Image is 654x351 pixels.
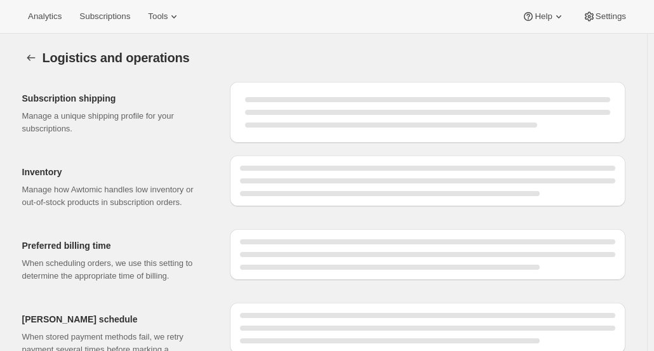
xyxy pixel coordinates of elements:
h2: [PERSON_NAME] schedule [22,313,210,326]
p: Manage a unique shipping profile for your subscriptions. [22,110,210,135]
span: Tools [148,11,168,22]
button: Settings [22,49,40,67]
span: Logistics and operations [43,51,190,65]
span: Help [535,11,552,22]
button: Settings [575,8,634,25]
span: Subscriptions [79,11,130,22]
h2: Preferred billing time [22,239,210,252]
p: Manage how Awtomic handles low inventory or out-of-stock products in subscription orders. [22,183,210,209]
button: Tools [140,8,188,25]
h2: Inventory [22,166,210,178]
button: Analytics [20,8,69,25]
button: Help [514,8,572,25]
p: When scheduling orders, we use this setting to determine the appropriate time of billing. [22,257,210,282]
button: Subscriptions [72,8,138,25]
span: Settings [596,11,626,22]
span: Analytics [28,11,62,22]
h2: Subscription shipping [22,92,210,105]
